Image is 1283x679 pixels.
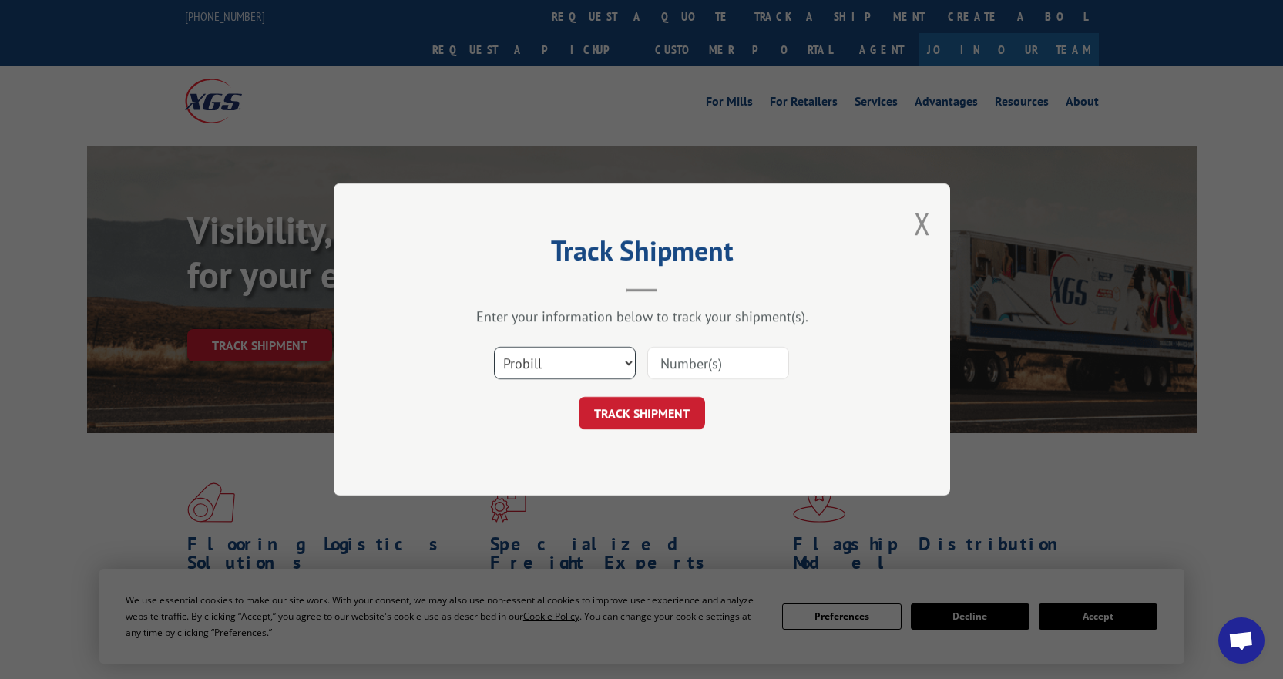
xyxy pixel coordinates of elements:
[914,203,931,244] button: Close modal
[579,397,705,429] button: TRACK SHIPMENT
[411,240,873,269] h2: Track Shipment
[1218,617,1265,664] div: Open chat
[647,347,789,379] input: Number(s)
[411,308,873,325] div: Enter your information below to track your shipment(s).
